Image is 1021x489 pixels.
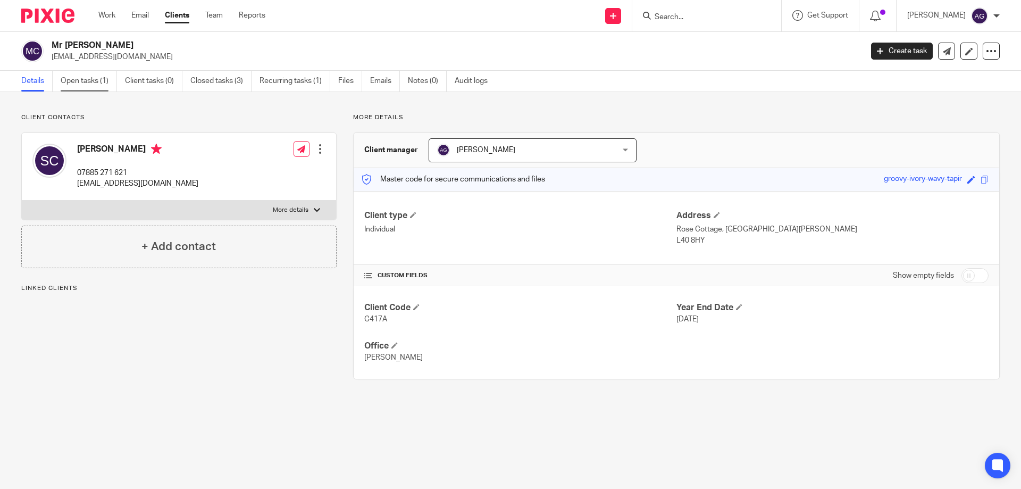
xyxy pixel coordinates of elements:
[364,145,418,155] h3: Client manager
[77,178,198,189] p: [EMAIL_ADDRESS][DOMAIN_NAME]
[353,113,1000,122] p: More details
[654,13,749,22] input: Search
[239,10,265,21] a: Reports
[437,144,450,156] img: svg%3E
[32,144,66,178] img: svg%3E
[338,71,362,92] a: Files
[364,224,676,235] p: Individual
[364,210,676,221] h4: Client type
[21,9,74,23] img: Pixie
[205,10,223,21] a: Team
[364,354,423,361] span: [PERSON_NAME]
[151,144,162,154] i: Primary
[141,238,216,255] h4: + Add contact
[273,206,308,214] p: More details
[676,210,989,221] h4: Address
[21,71,53,92] a: Details
[455,71,496,92] a: Audit logs
[52,40,694,51] h2: Mr [PERSON_NAME]
[676,235,989,246] p: L40 8HY
[61,71,117,92] a: Open tasks (1)
[131,10,149,21] a: Email
[884,173,962,186] div: groovy-ivory-wavy-tapir
[408,71,447,92] a: Notes (0)
[125,71,182,92] a: Client tasks (0)
[871,43,933,60] a: Create task
[165,10,189,21] a: Clients
[52,52,855,62] p: [EMAIL_ADDRESS][DOMAIN_NAME]
[77,168,198,178] p: 07885 271 621
[364,316,387,323] span: C417A
[457,146,515,154] span: [PERSON_NAME]
[370,71,400,92] a: Emails
[21,40,44,62] img: svg%3E
[676,224,989,235] p: Rose Cottage, [GEOGRAPHIC_DATA][PERSON_NAME]
[260,71,330,92] a: Recurring tasks (1)
[21,284,337,293] p: Linked clients
[77,144,198,157] h4: [PERSON_NAME]
[364,302,676,313] h4: Client Code
[362,174,545,185] p: Master code for secure communications and files
[190,71,252,92] a: Closed tasks (3)
[971,7,988,24] img: svg%3E
[807,12,848,19] span: Get Support
[364,341,676,352] h4: Office
[907,10,966,21] p: [PERSON_NAME]
[21,113,337,122] p: Client contacts
[364,271,676,280] h4: CUSTOM FIELDS
[676,302,989,313] h4: Year End Date
[893,270,954,281] label: Show empty fields
[676,316,699,323] span: [DATE]
[98,10,115,21] a: Work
